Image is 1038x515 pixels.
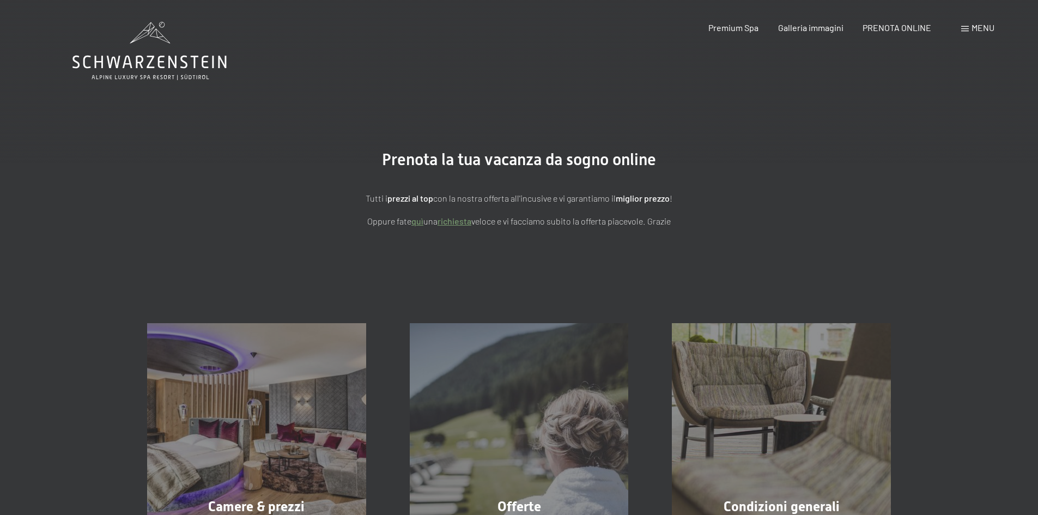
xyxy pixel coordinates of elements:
p: Tutti i con la nostra offerta all'incusive e vi garantiamo il ! [247,191,792,205]
span: Prenota la tua vacanza da sogno online [382,150,656,169]
span: Offerte [497,499,541,514]
p: Oppure fate una veloce e vi facciamo subito la offerta piacevole. Grazie [247,214,792,228]
strong: prezzi al top [387,193,433,203]
a: PRENOTA ONLINE [863,22,931,33]
a: quì [411,216,423,226]
a: richiesta [438,216,471,226]
span: Menu [972,22,994,33]
a: Premium Spa [708,22,758,33]
span: Camere & prezzi [208,499,305,514]
span: Condizioni generali [724,499,840,514]
a: Galleria immagini [778,22,843,33]
strong: miglior prezzo [616,193,670,203]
